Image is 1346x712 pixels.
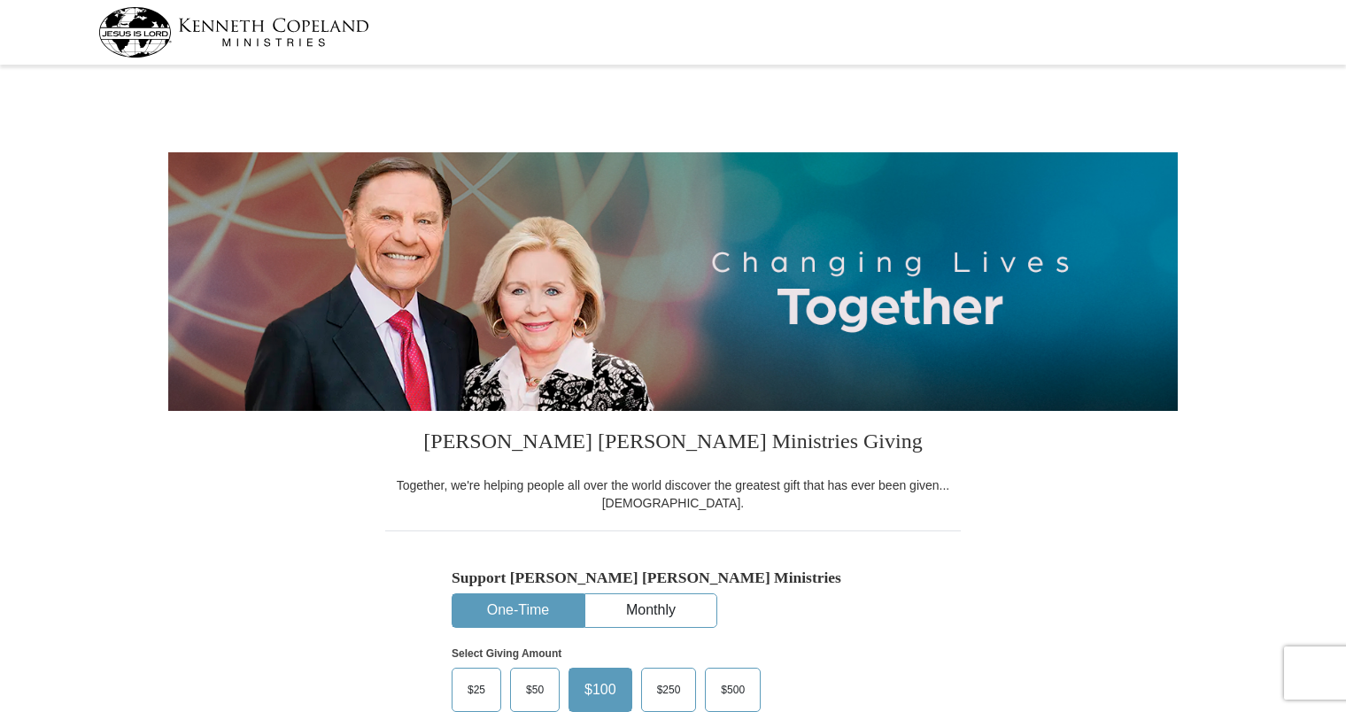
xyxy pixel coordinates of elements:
[459,677,494,703] span: $25
[576,677,625,703] span: $100
[452,569,894,587] h5: Support [PERSON_NAME] [PERSON_NAME] Ministries
[453,594,584,627] button: One-Time
[517,677,553,703] span: $50
[98,7,369,58] img: kcm-header-logo.svg
[385,476,961,512] div: Together, we're helping people all over the world discover the greatest gift that has ever been g...
[452,647,561,660] strong: Select Giving Amount
[712,677,754,703] span: $500
[385,411,961,476] h3: [PERSON_NAME] [PERSON_NAME] Ministries Giving
[648,677,690,703] span: $250
[585,594,716,627] button: Monthly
